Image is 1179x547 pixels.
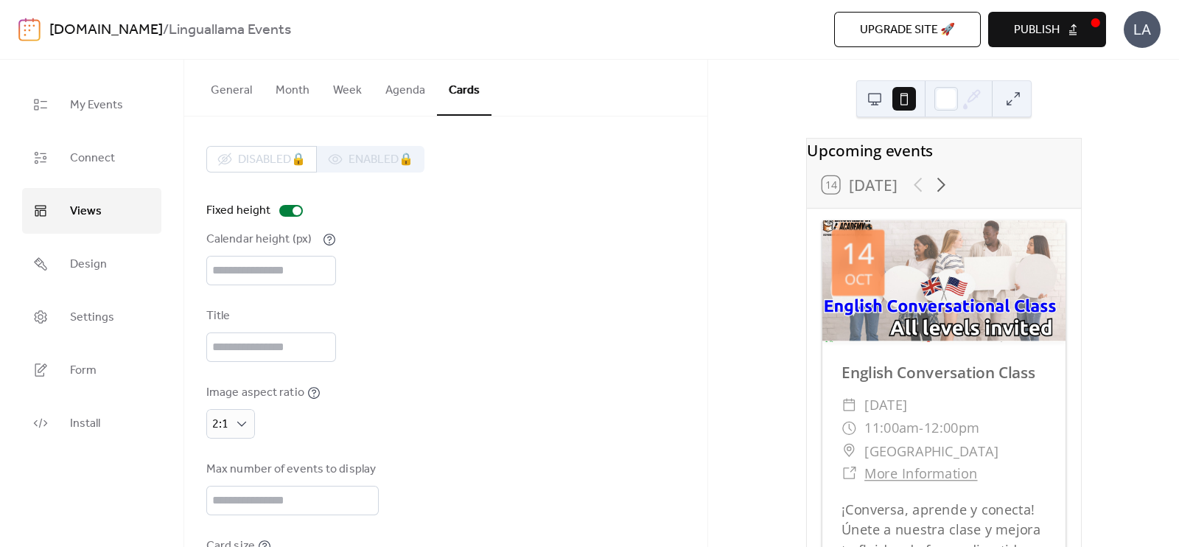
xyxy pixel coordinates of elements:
b: / [163,16,169,44]
span: 12:00pm [923,417,979,439]
a: Form [22,347,161,393]
button: Upgrade site 🚀 [834,12,981,47]
a: Install [22,400,161,446]
a: Views [22,188,161,234]
button: Month [264,60,321,114]
a: English Conversation Class [841,362,1035,383]
div: 14 [842,240,874,268]
span: Settings [70,306,114,330]
div: Oct [844,272,872,287]
button: Week [321,60,374,114]
div: Title [206,307,333,325]
button: Cards [437,60,491,116]
button: Agenda [374,60,437,114]
span: 2:1 [212,413,228,436]
div: Calendar height (px) [206,231,320,248]
span: Publish [1014,21,1060,39]
div: LA [1124,11,1161,48]
div: ​ [841,439,856,462]
span: Design [70,253,107,276]
div: Max number of events to display [206,461,376,478]
div: Image aspect ratio [206,384,304,402]
div: Upcoming events [807,139,1081,161]
a: More Information [864,464,977,483]
a: My Events [22,82,161,128]
div: ​ [841,417,856,439]
div: ​ [841,462,856,485]
div: Fixed height [206,202,270,220]
img: logo [18,18,41,41]
span: [DATE] [864,394,908,417]
span: Form [70,359,97,383]
span: [GEOGRAPHIC_DATA] [864,439,998,462]
button: Publish [988,12,1106,47]
span: 11:00am [864,417,919,439]
span: My Events [70,94,123,117]
a: [DOMAIN_NAME] [49,16,163,44]
span: - [919,417,924,439]
span: Views [70,200,102,223]
a: Design [22,241,161,287]
a: Connect [22,135,161,181]
span: Install [70,412,100,436]
b: Linguallama Events [169,16,291,44]
span: Connect [70,147,115,170]
a: Settings [22,294,161,340]
span: Upgrade site 🚀 [860,21,955,39]
div: ​ [841,394,856,417]
button: General [199,60,264,114]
